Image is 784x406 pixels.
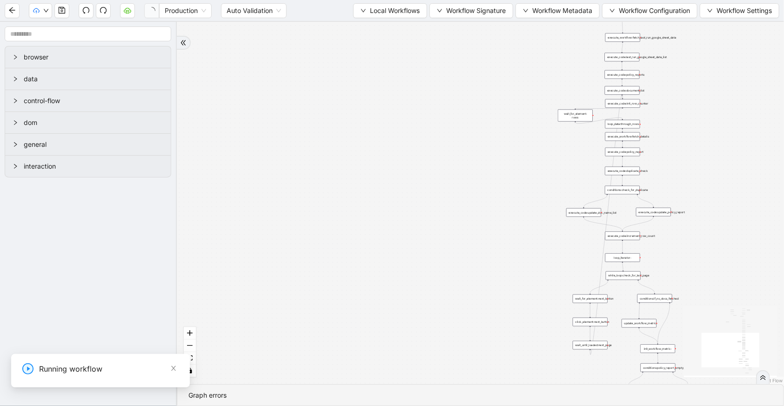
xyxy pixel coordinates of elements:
div: click_element:next_button [573,318,608,327]
div: execute_workflow:fetch_last_run_google_sheet_data [605,33,640,42]
g: Edge from update_workflow_metric: to init_workflow_metric: [639,328,658,344]
span: arrow-left [8,7,16,14]
button: downLocal Workflows [353,3,427,18]
div: browser [5,46,171,68]
g: Edge from conditions:check_for_duplicate to execute_code:update_policy_report [637,195,653,207]
div: loop_iterator: [605,253,640,262]
g: Edge from conditions:check_for_duplicate to execute_code:update_doc_name_list [584,195,607,207]
div: general [5,134,171,155]
div: update_workflow_metric: [622,319,657,328]
span: Auto Validation [227,4,281,18]
span: Local Workflows [370,6,420,16]
div: execute_code:update_policy_report [636,208,671,216]
g: Edge from execute_code:update_policy_report to execute_code:increment_row_count [623,217,654,230]
div: wait_for_element:next_button [573,295,608,303]
div: loop_data:through_rows [605,120,640,129]
div: wait_until_loaded:next_page [573,341,608,350]
div: execute_code:policy_reports [605,70,640,79]
span: undo [82,7,90,14]
div: conditions:check_for_duplicate [605,186,640,195]
span: Workflow Metadata [532,6,592,16]
div: execute_code:increment_row_count [605,232,640,241]
span: down [610,8,615,13]
span: play-circle [22,363,34,374]
div: Running workflow [39,363,179,374]
span: browser [24,52,163,62]
g: Edge from wait_for_element: rows to loop_data:through_rows [576,118,623,124]
div: init_workflow_metric: [640,345,675,354]
span: loading [147,6,156,14]
button: cloud-server [120,3,135,18]
div: execute_code:policy_report [605,148,640,157]
button: toggle interactivity [184,365,196,377]
span: down [361,8,366,13]
span: redo [100,7,107,14]
span: Workflow Configuration [619,6,690,16]
div: execute_code:init_row_counter [605,99,640,108]
g: Edge from execute_code:update_doc_name_list to execute_code:increment_row_count [584,217,623,230]
g: Edge from conditions:policy_report_empty_check to execute_workflow:document_pull [629,373,643,386]
div: while_loop:check_for_last_page [606,271,641,280]
div: execute_workflow:fetch_details [605,132,640,141]
button: downWorkflow Settings [700,3,779,18]
span: cloud-server [124,7,131,14]
button: redo [96,3,111,18]
span: right [13,54,18,60]
div: execute_code:duplicate_check [605,167,640,176]
div: control-flow [5,90,171,111]
div: wait_for_element: rows [558,110,593,122]
g: Edge from wait_until_loaded:next_page to execute_code:init_row_counter [590,94,623,355]
button: zoom in [184,327,196,340]
g: Edge from execute_code:fetched_data_count to execute_workflow:fetch_last_run_google_sheet_data [623,20,623,33]
span: right [13,76,18,82]
div: execute_code:last_run_google_sheet_data_list [605,53,640,62]
span: dom [24,118,163,128]
span: right [13,164,18,169]
span: double-right [180,39,187,46]
span: right [13,120,18,125]
g: Edge from conditions:policy_report_empty_check to update_workflow_metric:__0 [673,373,688,384]
button: save [54,3,69,18]
span: close [170,365,177,372]
span: Workflow Signature [446,6,506,16]
g: Edge from loop_iterator: to while_loop:check_for_last_page [623,263,623,270]
span: down [437,8,442,13]
span: double-right [760,374,766,381]
span: general [24,139,163,150]
button: arrow-left [5,3,20,18]
span: down [523,8,529,13]
div: interaction [5,156,171,177]
div: execute_code:update_doc_name_list [566,208,601,217]
div: conditions:if_no_docs_fetched [637,294,672,303]
g: Edge from while_loop:check_for_last_page to conditions:if_no_docs_fetched [638,281,655,293]
div: conditions:policy_report_empty_check [641,363,676,372]
button: fit view [184,352,196,365]
span: right [13,98,18,104]
div: dom [5,112,171,133]
span: data [24,74,163,84]
div: execute_code:document_list [605,86,640,95]
button: downWorkflow Metadata [516,3,600,18]
span: right [13,142,18,147]
span: cloud-upload [33,7,40,14]
button: undo [79,3,94,18]
span: control-flow [24,96,163,106]
g: Edge from conditions:if_no_docs_fetched to init_workflow_metric: [658,303,670,343]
